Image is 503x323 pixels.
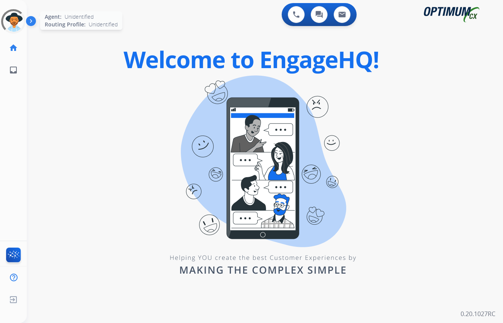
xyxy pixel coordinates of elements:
p: 0.20.1027RC [461,309,495,318]
span: Routing Profile: [45,21,86,28]
span: Unidentified [89,21,118,28]
span: Agent: [45,13,62,21]
mat-icon: home [9,43,18,52]
span: Unidentified [65,13,94,21]
mat-icon: inbox [9,65,18,75]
